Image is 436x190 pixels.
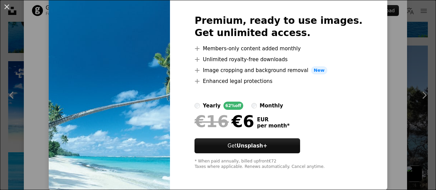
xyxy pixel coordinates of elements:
div: €6 [194,113,254,130]
button: GetUnsplash+ [194,138,300,153]
span: New [311,66,327,74]
input: yearly62%off [194,103,200,108]
input: monthly [251,103,257,108]
div: monthly [260,102,283,110]
li: Image cropping and background removal [194,66,362,74]
div: yearly [203,102,220,110]
li: Unlimited royalty-free downloads [194,55,362,64]
span: €16 [194,113,229,130]
div: * When paid annually, billed upfront €72 Taxes where applicable. Renews automatically. Cancel any... [194,159,362,170]
strong: Unsplash+ [237,143,267,149]
span: per month * [257,123,290,129]
span: EUR [257,117,290,123]
li: Members-only content added monthly [194,45,362,53]
li: Enhanced legal protections [194,77,362,85]
h2: Premium, ready to use images. Get unlimited access. [194,15,362,39]
div: 62% off [223,102,244,110]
